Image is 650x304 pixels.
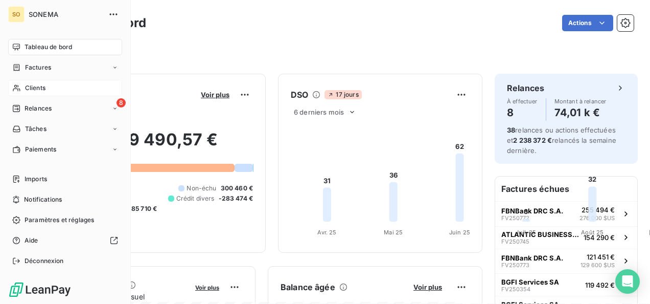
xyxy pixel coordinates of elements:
span: SONEMA [29,10,102,18]
span: FV250773 [501,262,529,268]
span: -283 474 € [219,194,253,203]
h6: Balance âgée [281,281,335,293]
button: Voir plus [410,283,445,292]
button: Voir plus [192,283,222,292]
span: Relances [25,104,52,113]
div: SO [8,6,25,23]
span: À effectuer [507,98,538,104]
a: Aide [8,232,122,249]
span: FV250354 [501,286,530,292]
span: BGFI Services SA [501,278,559,286]
span: FBNBank DRC S.A. [501,254,563,262]
span: Paramètres et réglages [25,215,94,225]
button: FBNBank DRC S.A.FV250773121 451 €129 600 $US [495,249,637,274]
h4: 8 [507,104,538,121]
span: 129 600 $US [581,261,615,270]
tspan: Mai 25 [384,229,403,236]
span: Notifications [24,195,62,204]
span: Clients [25,83,45,93]
span: Déconnexion [25,256,64,266]
span: Aide [25,236,38,245]
h6: DSO [291,89,308,101]
span: -85 710 € [128,204,157,213]
button: Voir plus [198,90,233,99]
span: 17 jours [324,90,361,99]
span: 119 492 € [585,281,615,289]
div: Open Intercom Messenger [615,269,640,294]
button: Actions [562,15,613,31]
span: Montant à relancer [554,98,607,104]
span: Crédit divers [176,194,215,203]
span: Voir plus [195,284,219,291]
span: 300 460 € [221,184,253,193]
span: Paiements [25,145,56,154]
tspan: Août 25 [581,229,603,236]
tspan: Juin 25 [449,229,470,236]
button: BGFI Services SAFV250354119 492 € [495,273,637,296]
span: Imports [25,175,47,184]
span: Tableau de bord [25,42,72,52]
span: FV250745 [501,238,529,245]
span: Voir plus [413,283,442,291]
span: Voir plus [201,91,229,99]
tspan: Avr. 25 [317,229,336,236]
h6: Relances [507,82,544,94]
span: Non-échu [187,184,216,193]
span: Factures [25,63,51,72]
span: Tâches [25,124,47,134]
img: Logo LeanPay [8,281,72,298]
h4: 74,01 k € [554,104,607,121]
span: 8 [117,98,126,107]
span: 6 derniers mois [294,108,344,116]
tspan: Juil. 25 [516,229,536,236]
span: 121 451 € [587,253,615,261]
h2: 2 459 490,57 € [58,129,253,160]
